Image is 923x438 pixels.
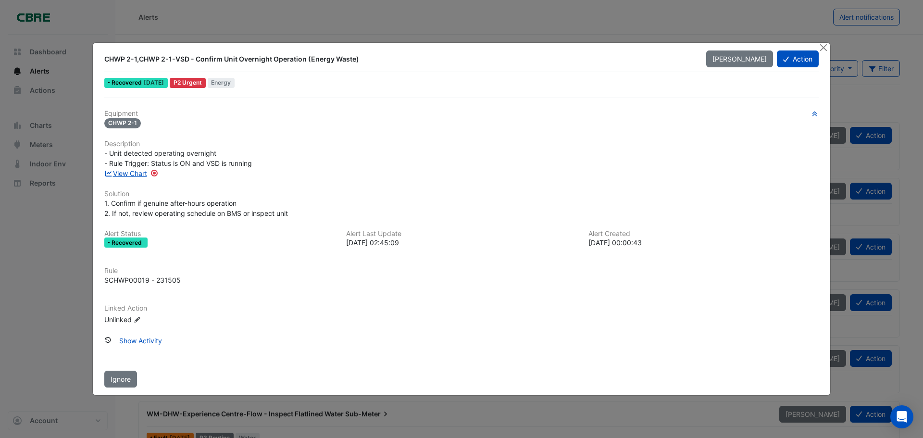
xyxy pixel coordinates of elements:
div: [DATE] 00:00:43 [588,238,819,248]
span: Mon 06-Oct-2025 02:45 AEDT [144,79,164,86]
fa-icon: Edit Linked Action [134,316,141,324]
button: Close [818,43,828,53]
button: Action [777,50,819,67]
h6: Rule [104,267,819,275]
h6: Alert Status [104,230,335,238]
div: [DATE] 02:45:09 [346,238,576,248]
h6: Description [104,140,819,148]
span: CHWP 2-1 [104,118,141,128]
div: Unlinked [104,314,220,325]
div: CHWP 2-1,CHWP 2-1-VSD - Confirm Unit Overnight Operation (Energy Waste) [104,54,695,64]
span: Energy [208,78,235,88]
a: View Chart [104,169,147,177]
h6: Alert Last Update [346,230,576,238]
span: Recovered [112,80,144,86]
button: [PERSON_NAME] [706,50,773,67]
div: SCHWP00019 - 231505 [104,275,181,285]
button: Ignore [104,371,137,388]
span: [PERSON_NAME] [712,55,767,63]
span: Recovered [112,240,144,246]
h6: Solution [104,190,819,198]
h6: Linked Action [104,304,819,313]
h6: Equipment [104,110,819,118]
div: P2 Urgent [170,78,206,88]
span: 1. Confirm if genuine after-hours operation 2. If not, review operating schedule on BMS or inspec... [104,199,288,217]
span: - Unit detected operating overnight - Rule Trigger: Status is ON and VSD is running [104,149,252,167]
div: Tooltip anchor [150,169,159,177]
span: Ignore [111,375,131,383]
div: Open Intercom Messenger [890,405,913,428]
h6: Alert Created [588,230,819,238]
button: Show Activity [113,332,168,349]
